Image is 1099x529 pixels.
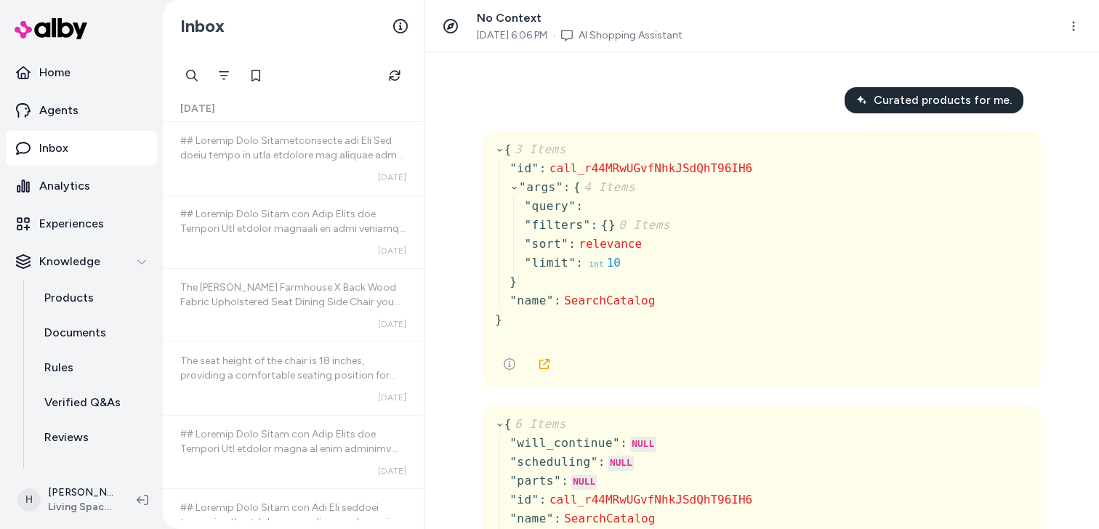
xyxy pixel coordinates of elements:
[571,475,597,490] div: NULL
[39,253,100,270] p: Knowledge
[180,102,215,116] span: [DATE]
[874,92,1012,109] span: Curated products for me.
[512,142,566,156] span: 3 Items
[620,435,627,452] div: :
[163,122,424,195] a: ## Loremip Dolo Sitametconsecte adi Eli Sed doeiu tempo in utla etdolore mag aliquae adm venia <q...
[495,312,502,326] span: }
[30,350,157,385] a: Rules
[6,169,157,203] a: Analytics
[589,258,603,271] div: int
[378,392,406,403] span: [DATE]
[44,464,140,481] p: Survey Questions
[378,171,406,183] span: [DATE]
[380,61,409,90] button: Refresh
[598,453,605,471] div: :
[39,64,71,81] p: Home
[163,415,424,488] a: ## Loremip Dolo Sitam con Adip Elits doe Tempori Utl etdolor magna al enim adminimv qui nostrudex...
[39,215,104,233] p: Experiences
[510,436,620,450] span: " will_continue "
[564,294,655,307] span: SearchCatalog
[378,245,406,257] span: [DATE]
[568,235,576,253] div: :
[6,55,157,90] a: Home
[510,275,517,288] span: }
[524,237,568,251] span: " sort "
[579,237,642,251] span: relevance
[519,180,563,194] span: " args "
[44,289,94,307] p: Products
[510,161,539,175] span: " id "
[576,254,583,272] div: :
[180,355,396,396] span: The seat height of the chair is 18 inches, providing a comfortable seating position for most dini...
[504,417,566,431] span: {
[510,294,554,307] span: " name "
[477,28,547,43] span: [DATE] 6:06 PM
[163,195,424,268] a: ## Loremip Dolo Sitam con Adip Elits doe Tempori Utl etdolor magnaali en admi veniamqu nos exerc ...
[378,318,406,330] span: [DATE]
[539,160,547,177] div: :
[9,477,125,523] button: H[PERSON_NAME]Living Spaces
[378,465,406,477] span: [DATE]
[39,177,90,195] p: Analytics
[44,394,121,411] p: Verified Q&As
[581,180,635,194] span: 4 Items
[30,280,157,315] a: Products
[209,61,238,90] button: Filter
[549,493,752,506] span: call_r44MRwUGvfNhkJSdQhT96IH6
[30,420,157,455] a: Reviews
[39,102,78,119] p: Agents
[630,437,656,453] div: NULL
[576,198,583,215] div: :
[563,179,571,196] div: :
[524,256,576,270] span: " limit "
[6,206,157,241] a: Experiences
[553,28,555,43] span: ·
[44,324,106,342] p: Documents
[616,218,670,232] span: 0 Items
[573,180,635,194] span: {
[564,512,655,525] span: SearchCatalog
[512,417,566,431] span: 6 Items
[163,268,424,342] a: The [PERSON_NAME] Farmhouse X Back Wood Fabric Upholstered Seat Dining Side Chair you are viewing...
[17,488,41,512] span: H
[15,18,87,39] img: alby Logo
[6,244,157,279] button: Knowledge
[539,491,547,509] div: :
[44,359,73,376] p: Rules
[591,217,598,234] div: :
[510,455,598,469] span: " scheduling "
[549,161,752,175] span: call_r44MRwUGvfNhkJSdQhT96IH6
[607,254,621,272] div: 10
[30,385,157,420] a: Verified Q&As
[510,474,561,488] span: " parts "
[524,199,576,213] span: " query "
[48,485,113,500] p: [PERSON_NAME]
[510,512,554,525] span: " name "
[554,510,561,528] div: :
[579,28,683,43] a: AI Shopping Assistant
[6,131,157,166] a: Inbox
[30,455,157,490] a: Survey Questions
[6,93,157,128] a: Agents
[510,493,539,506] span: " id "
[477,11,542,25] span: No Context
[561,472,568,490] div: :
[39,140,68,157] p: Inbox
[495,350,524,379] button: See more
[554,292,561,310] div: :
[44,429,89,446] p: Reviews
[180,15,225,37] h2: Inbox
[524,218,590,232] span: " filters "
[504,142,566,156] span: {
[180,281,406,424] span: The [PERSON_NAME] Farmhouse X Back Wood Fabric Upholstered Seat Dining Side Chair you are viewing...
[608,456,634,472] div: NULL
[601,218,608,232] span: {
[608,218,670,232] span: }
[163,342,424,415] a: The seat height of the chair is 18 inches, providing a comfortable seating position for most dini...
[30,315,157,350] a: Documents
[48,500,113,514] span: Living Spaces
